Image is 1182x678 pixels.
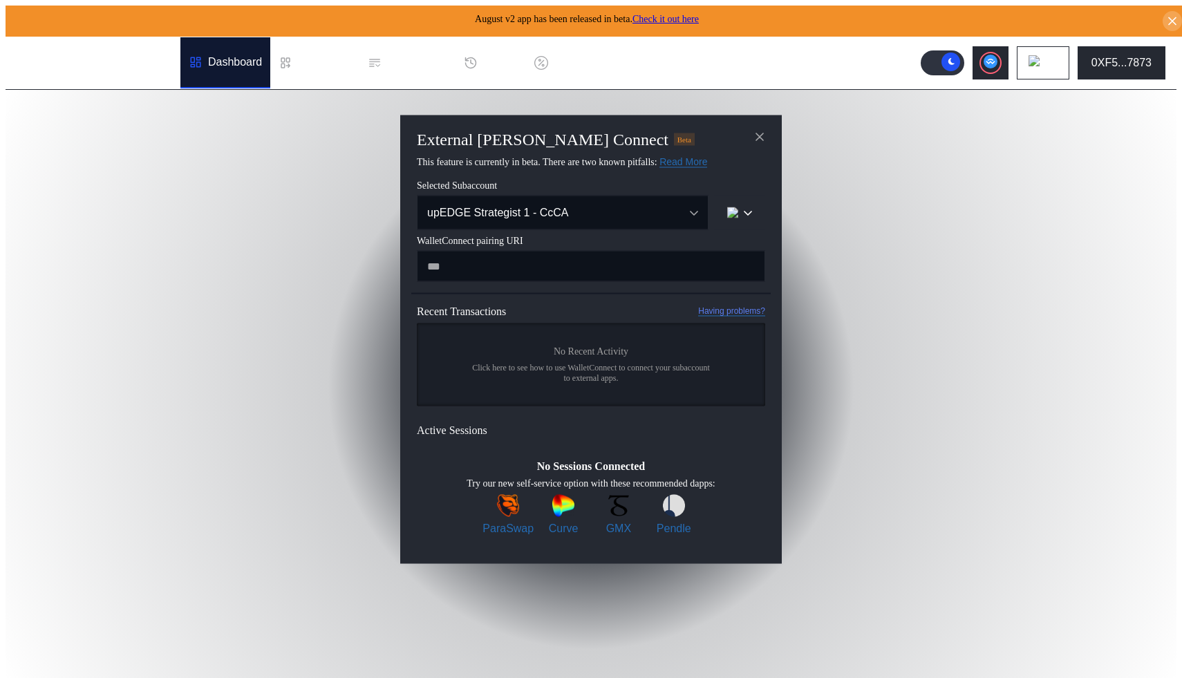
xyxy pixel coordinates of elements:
span: GMX [606,522,631,534]
img: ParaSwap [497,494,519,516]
span: WalletConnect pairing URI [417,235,765,246]
span: August v2 app has been released in beta. [475,14,699,24]
a: Having problems? [698,306,765,317]
img: Curve [552,494,574,516]
img: chain logo [1029,55,1044,70]
a: GMXGMX [593,494,644,534]
span: Pendle [657,522,691,534]
div: Loan Book [298,57,351,69]
a: CurveCurve [538,494,589,534]
div: Permissions [387,57,447,69]
img: chain logo [727,207,738,218]
span: Click here to see how to use WalletConnect to connect your subaccount to external apps. [472,362,710,383]
span: Active Sessions [417,424,487,436]
div: Dashboard [208,56,262,68]
img: GMX [608,494,630,516]
button: chain logo [714,195,765,229]
span: This feature is currently in beta. There are two known pitfalls: [417,156,707,167]
a: ParaSwapParaSwap [482,494,534,534]
div: upEDGE Strategist 1 - CcCA [427,206,668,218]
a: No Recent ActivityClick here to see how to use WalletConnect to connect your subaccount to extern... [417,323,765,406]
div: Discount Factors [554,57,637,69]
span: Try our new self-service option with these recommended dapps: [467,478,715,489]
span: Curve [549,522,579,534]
span: No Recent Activity [554,346,628,357]
a: Read More [659,156,707,167]
div: Beta [674,133,695,145]
button: close modal [749,126,771,148]
span: No Sessions Connected [537,460,645,472]
h2: External [PERSON_NAME] Connect [417,130,668,149]
span: Selected Subaccount [417,180,765,191]
button: Open menu [417,195,709,229]
a: Check it out here [632,14,699,24]
span: Recent Transactions [417,305,506,317]
img: Pendle [663,494,685,516]
div: History [483,57,518,69]
a: PendlePendle [648,494,700,534]
div: 0XF5...7873 [1091,57,1152,69]
span: ParaSwap [482,522,534,534]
